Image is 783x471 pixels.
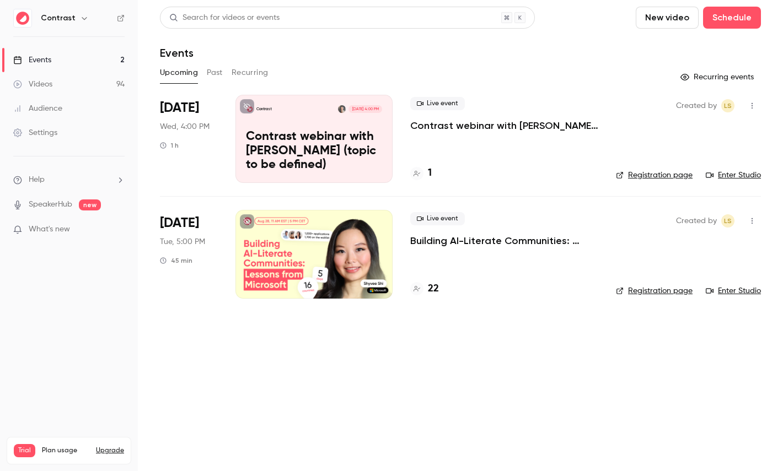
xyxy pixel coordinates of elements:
div: Dec 9 Tue, 11:00 AM (America/New York) [160,210,218,298]
div: Search for videos or events [169,12,280,24]
li: help-dropdown-opener [13,174,125,186]
span: [DATE] 4:00 PM [348,105,382,113]
div: Dec 3 Wed, 4:00 PM (Europe/Amsterdam) [160,95,218,183]
img: Liana Hakobyan [338,105,346,113]
span: Tue, 5:00 PM [160,236,205,247]
span: Trial [14,444,35,457]
span: Lusine Sargsyan [721,99,734,112]
button: Upgrade [96,446,124,455]
div: Videos [13,79,52,90]
span: Created by [676,214,717,228]
span: [DATE] [160,214,199,232]
a: Building AI-Literate Communities: Lessons from Microsoft [410,234,598,247]
a: Contrast webinar with [PERSON_NAME] (topic to be defined) [410,119,598,132]
button: Schedule [703,7,761,29]
a: 1 [410,166,432,181]
a: Contrast webinar with Liana (topic to be defined)ContrastLiana Hakobyan[DATE] 4:00 PMContrast web... [235,95,393,183]
span: Live event [410,97,465,110]
div: 45 min [160,256,192,265]
button: Recurring events [675,68,761,86]
span: [DATE] [160,99,199,117]
img: Contrast [14,9,31,27]
span: Lusine Sargsyan [721,214,734,228]
a: Enter Studio [706,285,761,296]
span: Live event [410,212,465,225]
p: Contrast [256,106,272,112]
button: Recurring [232,64,269,82]
span: LS [724,99,732,112]
h4: 1 [428,166,432,181]
a: Registration page [616,285,693,296]
span: new [79,199,101,210]
button: Upcoming [160,64,198,82]
button: Past [207,64,223,82]
div: 1 h [160,141,179,150]
div: Audience [13,103,62,114]
span: Created by [676,99,717,112]
div: Settings [13,127,57,138]
h6: Contrast [41,13,76,24]
span: Plan usage [42,446,89,455]
span: LS [724,214,732,228]
h4: 22 [428,281,439,296]
p: Contrast webinar with [PERSON_NAME] (topic to be defined) [246,130,382,172]
a: Registration page [616,170,693,181]
div: Events [13,55,51,66]
span: Wed, 4:00 PM [160,121,210,132]
span: What's new [29,224,70,235]
span: Help [29,174,45,186]
button: New video [636,7,699,29]
h1: Events [160,46,194,59]
a: SpeakerHub [29,199,72,210]
a: 22 [410,281,439,296]
a: Enter Studio [706,170,761,181]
